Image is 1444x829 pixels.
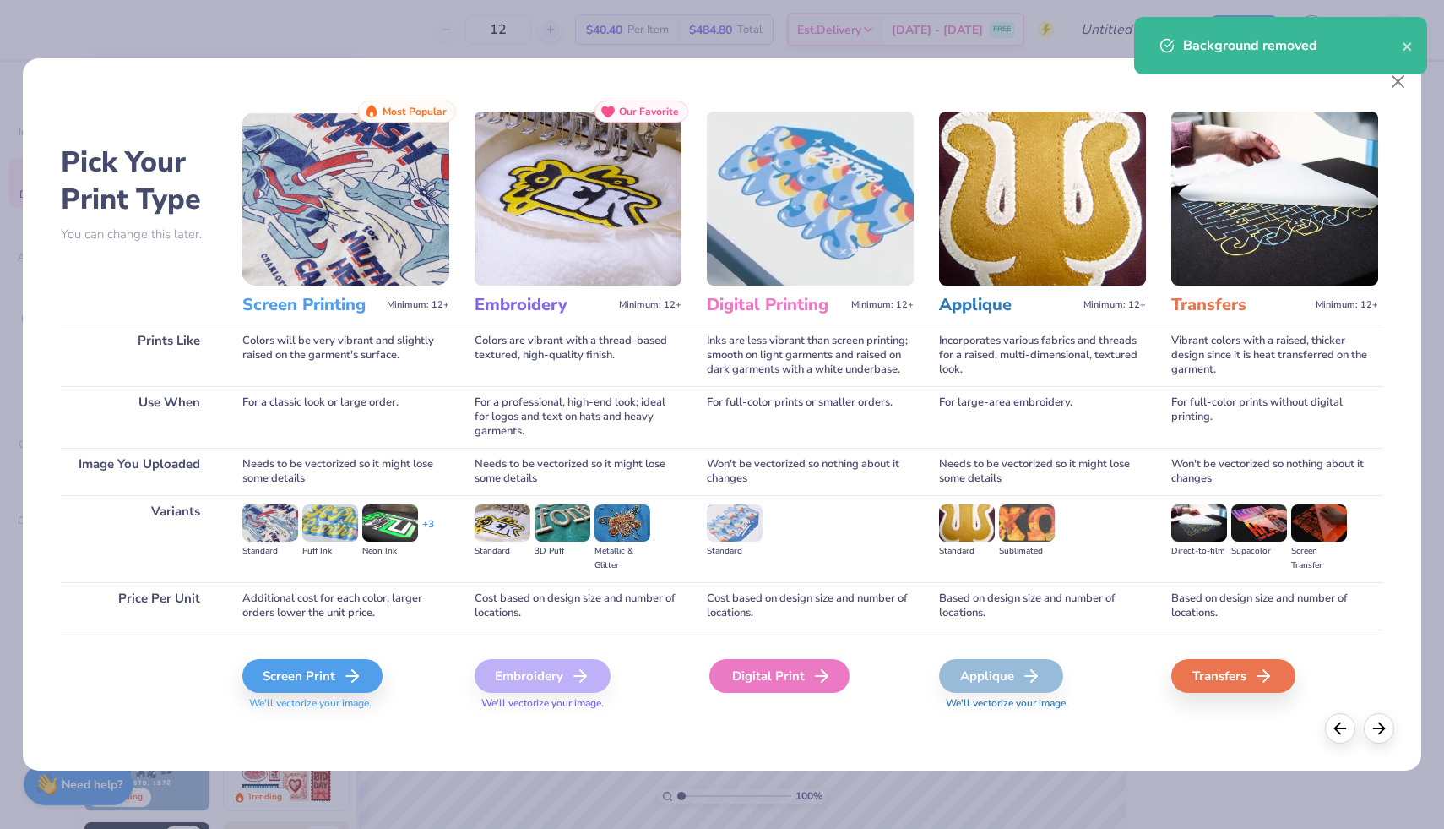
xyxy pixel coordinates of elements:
[707,448,914,495] div: Won't be vectorized so nothing about it changes
[242,696,449,711] span: We'll vectorize your image.
[302,504,358,542] img: Puff Ink
[61,325,217,386] div: Prints Like
[1291,544,1347,573] div: Screen Transfer
[475,325,681,386] div: Colors are vibrant with a thread-based textured, high-quality finish.
[939,696,1146,711] span: We'll vectorize your image.
[61,227,217,242] p: You can change this later.
[999,544,1055,559] div: Sublimated
[939,659,1063,693] div: Applique
[1316,299,1378,311] span: Minimum: 12+
[999,504,1055,542] img: Sublimated
[475,544,530,559] div: Standard
[1171,294,1309,316] h3: Transfers
[939,448,1146,495] div: Needs to be vectorized so it might lose some details
[475,294,612,316] h3: Embroidery
[707,504,763,542] img: Standard
[475,386,681,448] div: For a professional, high-end look; ideal for logos and text on hats and heavy garments.
[939,294,1077,316] h3: Applique
[422,517,434,546] div: + 3
[242,448,449,495] div: Needs to be vectorized so it might lose some details
[707,112,914,286] img: Digital Printing
[1171,112,1378,286] img: Transfers
[1171,386,1378,448] div: For full-color prints without digital printing.
[387,299,449,311] span: Minimum: 12+
[535,504,590,542] img: 3D Puff
[1171,544,1227,559] div: Direct-to-film
[851,299,914,311] span: Minimum: 12+
[939,386,1146,448] div: For large-area embroidery.
[1083,299,1146,311] span: Minimum: 12+
[709,659,850,693] div: Digital Print
[707,544,763,559] div: Standard
[475,659,611,693] div: Embroidery
[1171,582,1378,630] div: Based on design size and number of locations.
[242,659,383,693] div: Screen Print
[61,448,217,495] div: Image You Uploaded
[475,582,681,630] div: Cost based on design size and number of locations.
[1171,504,1227,542] img: Direct-to-film
[939,112,1146,286] img: Applique
[1183,35,1402,56] div: Background removed
[242,544,298,559] div: Standard
[1171,448,1378,495] div: Won't be vectorized so nothing about it changes
[61,386,217,448] div: Use When
[1291,504,1347,542] img: Screen Transfer
[707,582,914,630] div: Cost based on design size and number of locations.
[383,106,447,117] span: Most Popular
[242,504,298,542] img: Standard
[242,582,449,630] div: Additional cost for each color; larger orders lower the unit price.
[61,144,217,218] h2: Pick Your Print Type
[242,325,449,386] div: Colors will be very vibrant and slightly raised on the garment's surface.
[619,106,679,117] span: Our Favorite
[619,299,681,311] span: Minimum: 12+
[475,448,681,495] div: Needs to be vectorized so it might lose some details
[1231,544,1287,559] div: Supacolor
[475,504,530,542] img: Standard
[707,294,844,316] h3: Digital Printing
[1402,35,1414,56] button: close
[939,582,1146,630] div: Based on design size and number of locations.
[242,294,380,316] h3: Screen Printing
[939,325,1146,386] div: Incorporates various fabrics and threads for a raised, multi-dimensional, textured look.
[362,504,418,542] img: Neon Ink
[535,544,590,559] div: 3D Puff
[475,696,681,711] span: We'll vectorize your image.
[242,386,449,448] div: For a classic look or large order.
[362,544,418,559] div: Neon Ink
[475,112,681,286] img: Embroidery
[594,544,650,573] div: Metallic & Glitter
[302,544,358,559] div: Puff Ink
[594,504,650,542] img: Metallic & Glitter
[707,386,914,448] div: For full-color prints or smaller orders.
[242,112,449,286] img: Screen Printing
[939,544,995,559] div: Standard
[939,504,995,542] img: Standard
[61,495,217,582] div: Variants
[1171,659,1295,693] div: Transfers
[61,582,217,630] div: Price Per Unit
[1231,504,1287,542] img: Supacolor
[707,325,914,386] div: Inks are less vibrant than screen printing; smooth on light garments and raised on dark garments ...
[1171,325,1378,386] div: Vibrant colors with a raised, thicker design since it is heat transferred on the garment.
